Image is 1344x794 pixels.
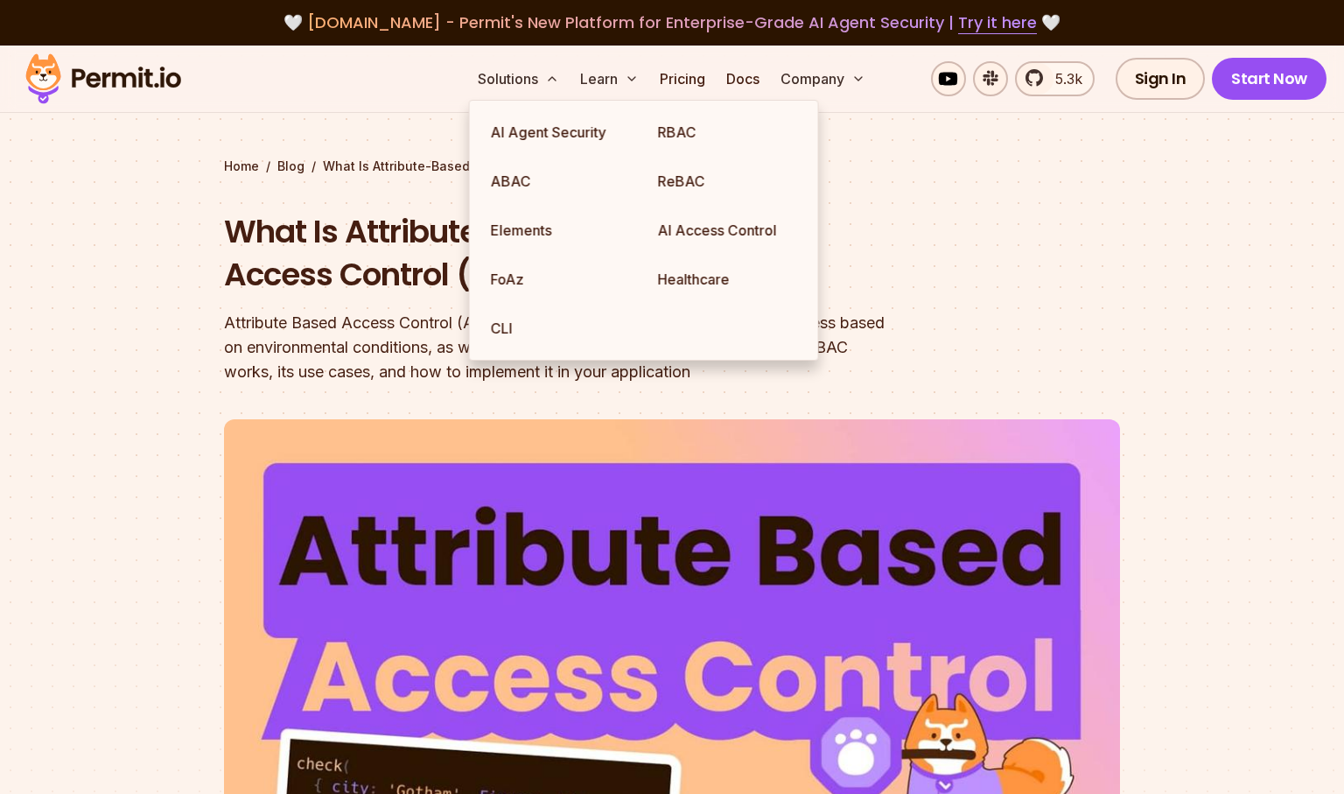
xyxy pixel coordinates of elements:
div: 🤍 🤍 [42,11,1302,35]
a: Try it here [958,11,1037,34]
button: Solutions [471,61,566,96]
div: Attribute Based Access Control (ABAC) is an authorization model that grants access based on envir... [224,311,896,384]
a: AI Access Control [644,206,811,255]
a: 5.3k [1015,61,1095,96]
a: Elements [477,206,644,255]
a: Home [224,158,259,175]
a: Blog [277,158,304,175]
a: RBAC [644,108,811,157]
a: ABAC [477,157,644,206]
a: Healthcare [644,255,811,304]
span: 5.3k [1045,68,1082,89]
a: Docs [719,61,766,96]
a: ReBAC [644,157,811,206]
div: / / [224,158,1120,175]
span: [DOMAIN_NAME] - Permit's New Platform for Enterprise-Grade AI Agent Security | [307,11,1037,33]
a: FoAz [477,255,644,304]
img: Permit logo [17,49,189,109]
button: Company [773,61,872,96]
a: Pricing [653,61,712,96]
button: Learn [573,61,646,96]
a: Sign In [1116,58,1206,100]
a: Start Now [1212,58,1326,100]
a: AI Agent Security [477,108,644,157]
a: CLI [477,304,644,353]
h1: What Is Attribute-Based Access Control (ABAC)? [224,210,896,297]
